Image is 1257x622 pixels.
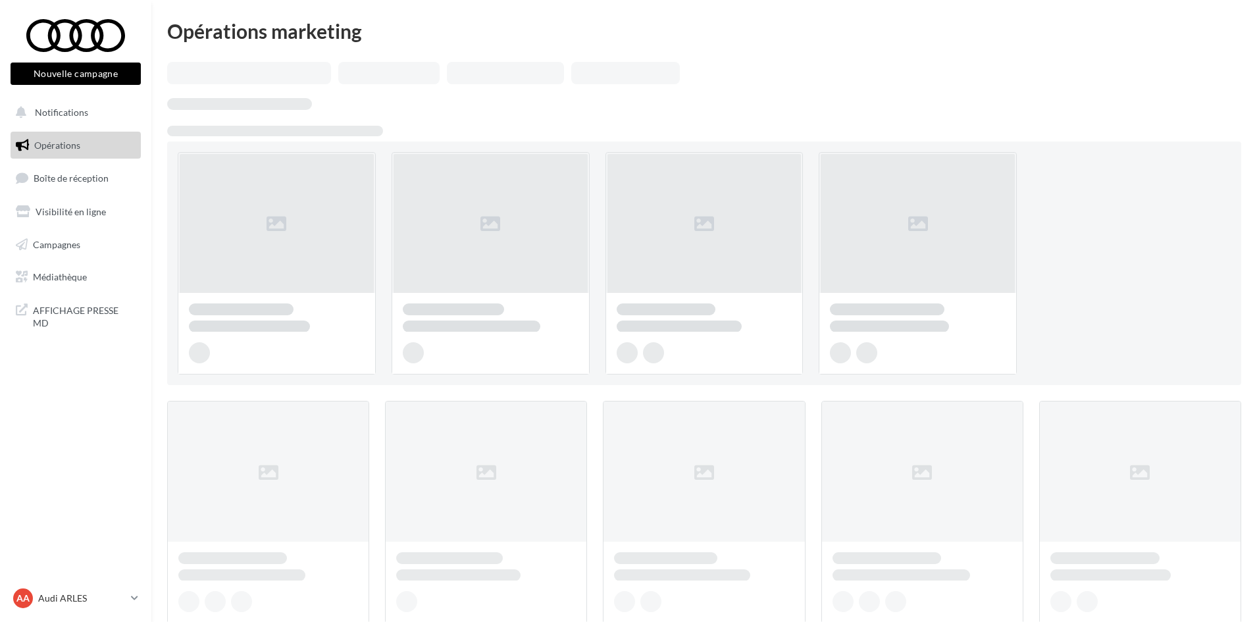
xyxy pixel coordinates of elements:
span: AFFICHAGE PRESSE MD [33,301,136,330]
a: Opérations [8,132,143,159]
a: Visibilité en ligne [8,198,143,226]
span: Visibilité en ligne [36,206,106,217]
button: Nouvelle campagne [11,63,141,85]
div: Opérations marketing [167,21,1241,41]
a: Boîte de réception [8,164,143,192]
span: AA [16,592,30,605]
a: Médiathèque [8,263,143,291]
span: Opérations [34,140,80,151]
span: Campagnes [33,238,80,249]
a: AFFICHAGE PRESSE MD [8,296,143,335]
p: Audi ARLES [38,592,126,605]
a: Campagnes [8,231,143,259]
span: Notifications [35,107,88,118]
button: Notifications [8,99,138,126]
span: Boîte de réception [34,172,109,184]
span: Médiathèque [33,271,87,282]
a: AA Audi ARLES [11,586,141,611]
